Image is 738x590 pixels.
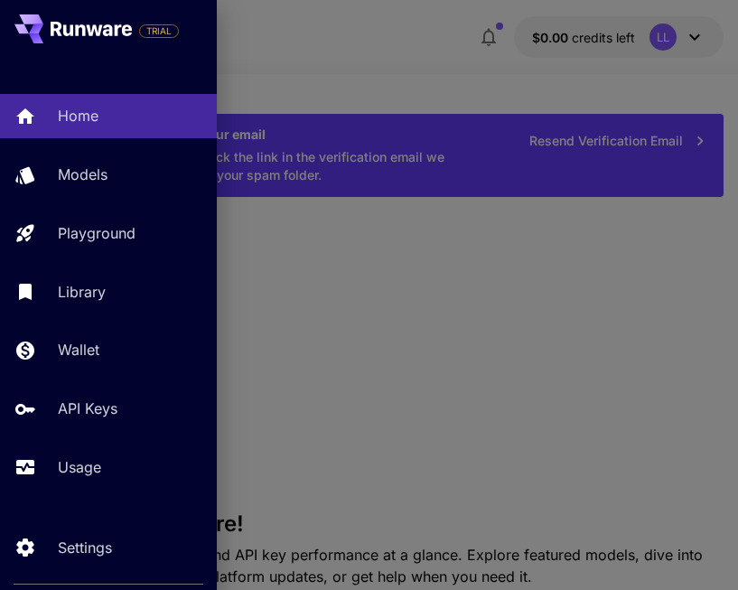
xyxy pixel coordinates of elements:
p: Wallet [58,339,99,361]
iframe: Chat Widget [648,503,738,590]
p: Usage [58,456,101,478]
span: Add your payment card to enable full platform functionality. [139,20,179,42]
span: TRIAL [140,24,178,38]
p: Models [58,164,107,185]
p: Settings [58,537,112,558]
p: Home [58,105,98,126]
p: Library [58,281,106,303]
p: Playground [58,222,135,244]
p: API Keys [58,398,117,419]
